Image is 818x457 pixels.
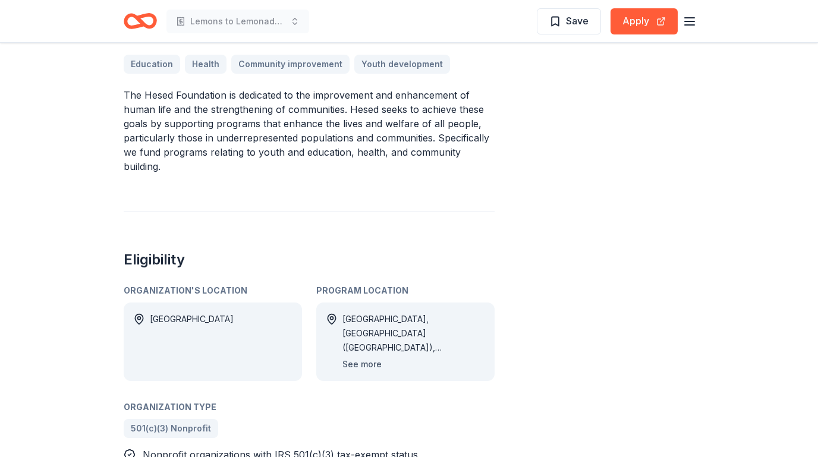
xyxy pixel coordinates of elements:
div: Organization Type [124,400,495,414]
p: The Hesed Foundation is dedicated to the improvement and enhancement of human life and the streng... [124,88,495,174]
div: [GEOGRAPHIC_DATA] [150,312,234,371]
button: See more [342,357,382,371]
div: [GEOGRAPHIC_DATA], [GEOGRAPHIC_DATA] ([GEOGRAPHIC_DATA]), [GEOGRAPHIC_DATA] ([GEOGRAPHIC_DATA]), ... [342,312,485,355]
a: Home [124,7,157,35]
button: Save [537,8,601,34]
div: Organization's Location [124,283,302,298]
button: Apply [611,8,678,34]
button: Lemons to Lemonade Grief Camp [166,10,309,33]
span: Save [566,13,589,29]
span: Lemons to Lemonade Grief Camp [190,14,285,29]
span: 501(c)(3) Nonprofit [131,421,211,436]
h2: Eligibility [124,250,495,269]
a: 501(c)(3) Nonprofit [124,419,218,438]
div: Program Location [316,283,495,298]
